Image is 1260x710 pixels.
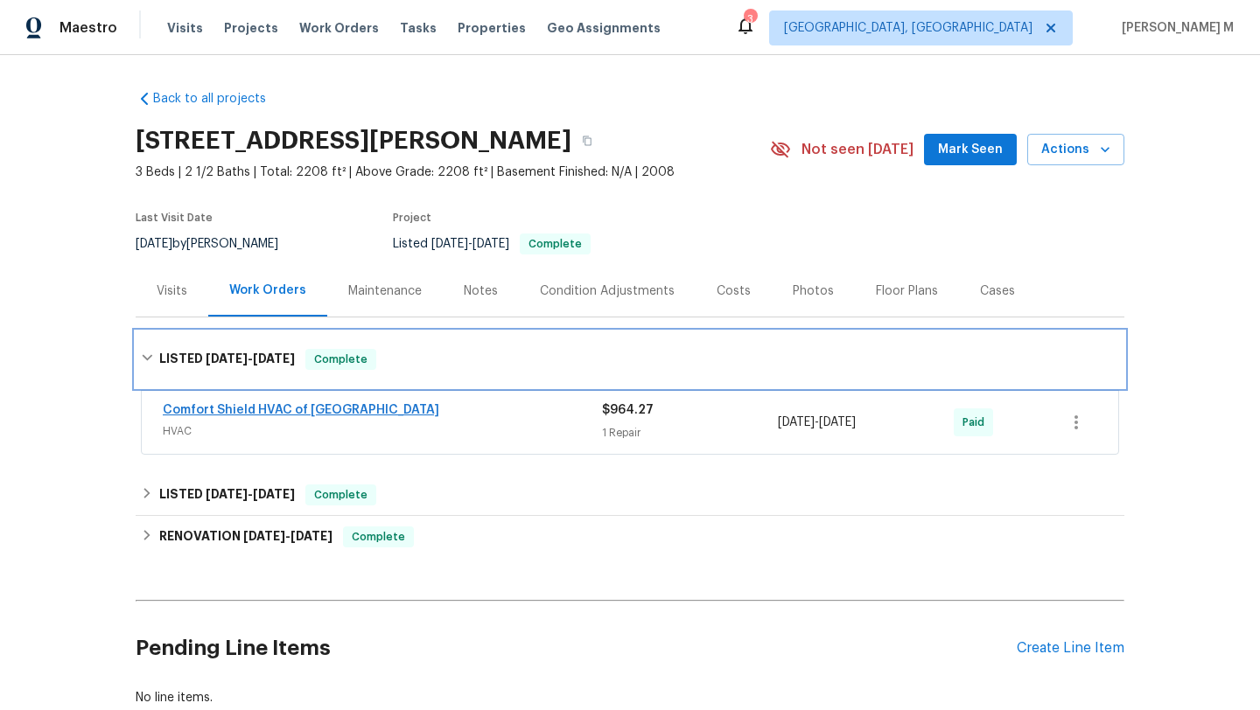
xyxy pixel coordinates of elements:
span: [DATE] [206,352,248,365]
span: [DATE] [431,238,468,250]
span: Mark Seen [938,139,1003,161]
span: [DATE] [206,488,248,500]
div: Costs [717,282,751,300]
span: Not seen [DATE] [801,141,913,158]
div: Notes [464,282,498,300]
div: by [PERSON_NAME] [136,233,299,254]
div: Work Orders [229,282,306,299]
a: Back to all projects [136,90,304,108]
span: Listed [393,238,591,250]
div: Condition Adjustments [540,282,675,300]
span: [DATE] [819,416,856,428]
span: Maestro [59,19,117,37]
h2: Pending Line Items [136,608,1017,689]
span: Properties [458,19,526,37]
span: - [778,414,856,431]
span: [DATE] [136,238,172,250]
div: Cases [980,282,1015,300]
span: [DATE] [472,238,509,250]
span: [GEOGRAPHIC_DATA], [GEOGRAPHIC_DATA] [784,19,1032,37]
div: Floor Plans [876,282,938,300]
button: Copy Address [571,125,603,157]
h6: LISTED [159,484,295,505]
button: Actions [1027,134,1124,166]
div: LISTED [DATE]-[DATE]Complete [136,474,1124,516]
span: - [206,488,295,500]
span: Work Orders [299,19,379,37]
span: $964.27 [602,404,654,416]
div: Visits [157,282,187,300]
span: Project [393,212,431,223]
h6: RENOVATION [159,526,332,547]
span: - [206,352,295,365]
span: [DATE] [778,416,815,428]
div: Photos [793,282,834,300]
span: Complete [307,486,374,504]
h6: LISTED [159,349,295,370]
span: Complete [307,351,374,368]
div: LISTED [DATE]-[DATE]Complete [136,331,1124,387]
a: Comfort Shield HVAC of [GEOGRAPHIC_DATA] [163,404,439,416]
span: Geo Assignments [547,19,661,37]
div: RENOVATION [DATE]-[DATE]Complete [136,516,1124,558]
span: Visits [167,19,203,37]
div: Create Line Item [1017,640,1124,657]
span: HVAC [163,422,602,440]
span: [DATE] [290,530,332,542]
span: Actions [1041,139,1110,161]
span: [DATE] [253,488,295,500]
span: [DATE] [243,530,285,542]
span: Tasks [400,22,437,34]
span: Last Visit Date [136,212,213,223]
div: 3 [744,10,756,28]
h2: [STREET_ADDRESS][PERSON_NAME] [136,132,571,150]
span: [PERSON_NAME] M [1115,19,1234,37]
span: Paid [962,414,991,431]
button: Mark Seen [924,134,1017,166]
div: No line items. [136,689,1124,707]
span: Complete [345,528,412,546]
span: Projects [224,19,278,37]
span: - [243,530,332,542]
div: Maintenance [348,282,422,300]
span: [DATE] [253,352,295,365]
span: Complete [521,239,589,249]
div: 1 Repair [602,424,778,442]
span: - [431,238,509,250]
span: 3 Beds | 2 1/2 Baths | Total: 2208 ft² | Above Grade: 2208 ft² | Basement Finished: N/A | 2008 [136,164,770,181]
